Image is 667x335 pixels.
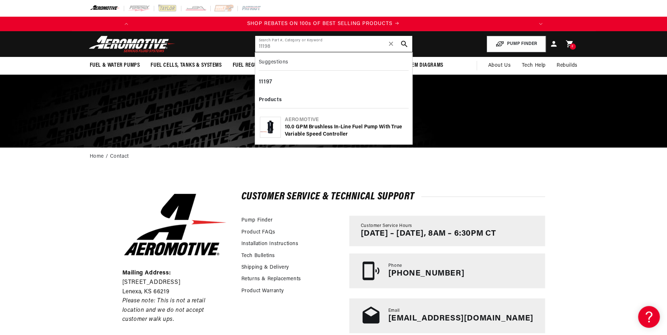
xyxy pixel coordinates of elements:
[388,308,400,314] span: Email
[487,36,546,52] button: PUMP FINDER
[255,36,412,52] input: Search by Part Number, Category or Keyword
[145,57,227,74] summary: Fuel Cells, Tanks & Systems
[241,287,284,295] a: Product Warranty
[259,76,409,88] div: 11197
[241,228,275,236] a: Product FAQs
[482,57,516,74] a: About Us
[233,62,275,69] span: Fuel Regulators
[488,63,511,68] span: About Us
[361,223,412,229] span: Customer Service Hours
[87,36,177,53] img: Aeromotive
[241,252,275,260] a: Tech Bulletins
[571,44,574,50] span: 2
[516,57,551,74] summary: Tech Help
[241,192,545,201] h2: Customer Service & Technical Support
[123,20,523,28] div: Announcement
[401,62,443,69] span: System Diagrams
[227,57,280,74] summary: Fuel Regulators
[285,124,408,138] div: 10.0 GPM Brushless In-Line Fuel Pump with True Variable Speed Controller
[361,229,496,239] p: [DATE] – [DATE], 8AM – 6:30PM CT
[349,253,545,288] a: Phone [PHONE_NUMBER]
[388,314,533,323] a: [EMAIL_ADDRESS][DOMAIN_NAME]
[241,240,299,248] a: Installation Instructions
[259,97,282,103] b: Products
[247,21,392,26] span: SHOP REBATES ON 100s OF BEST SELLING PRODUCTS
[122,288,228,297] p: Lenexa, KS 66219
[119,17,134,31] button: Translation missing: en.sections.announcements.previous_announcement
[241,264,289,272] a: Shipping & Delivery
[260,120,280,134] img: 10.0 GPM Brushless In-Line Fuel Pump with True Variable Speed Controller
[241,216,273,224] a: Pump Finder
[151,62,221,69] span: Fuel Cells, Tanks & Systems
[388,269,464,278] p: [PHONE_NUMBER]
[122,278,228,288] p: [STREET_ADDRESS]
[395,57,449,74] summary: System Diagrams
[90,62,140,69] span: Fuel & Water Pumps
[522,62,545,70] span: Tech Help
[388,38,394,50] span: ✕
[123,20,523,28] div: 2 of 3
[388,263,402,269] span: Phone
[396,36,412,52] button: search button
[122,298,206,322] em: Please note: This is not a retail location and we do not accept customer walk ups.
[122,270,171,276] strong: Mailing Address:
[241,275,301,283] a: Returns & Replacements
[557,62,578,70] span: Rebuilds
[72,17,596,31] slideshow-component: Translation missing: en.sections.announcements.announcement_bar
[84,57,145,74] summary: Fuel & Water Pumps
[110,153,129,161] a: Contact
[90,153,104,161] a: Home
[285,116,408,124] div: Aeromotive
[123,20,523,28] a: SHOP REBATES ON 100s OF BEST SELLING PRODUCTS
[259,56,409,71] div: Suggestions
[551,57,583,74] summary: Rebuilds
[90,153,578,161] nav: breadcrumbs
[533,17,548,31] button: Translation missing: en.sections.announcements.next_announcement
